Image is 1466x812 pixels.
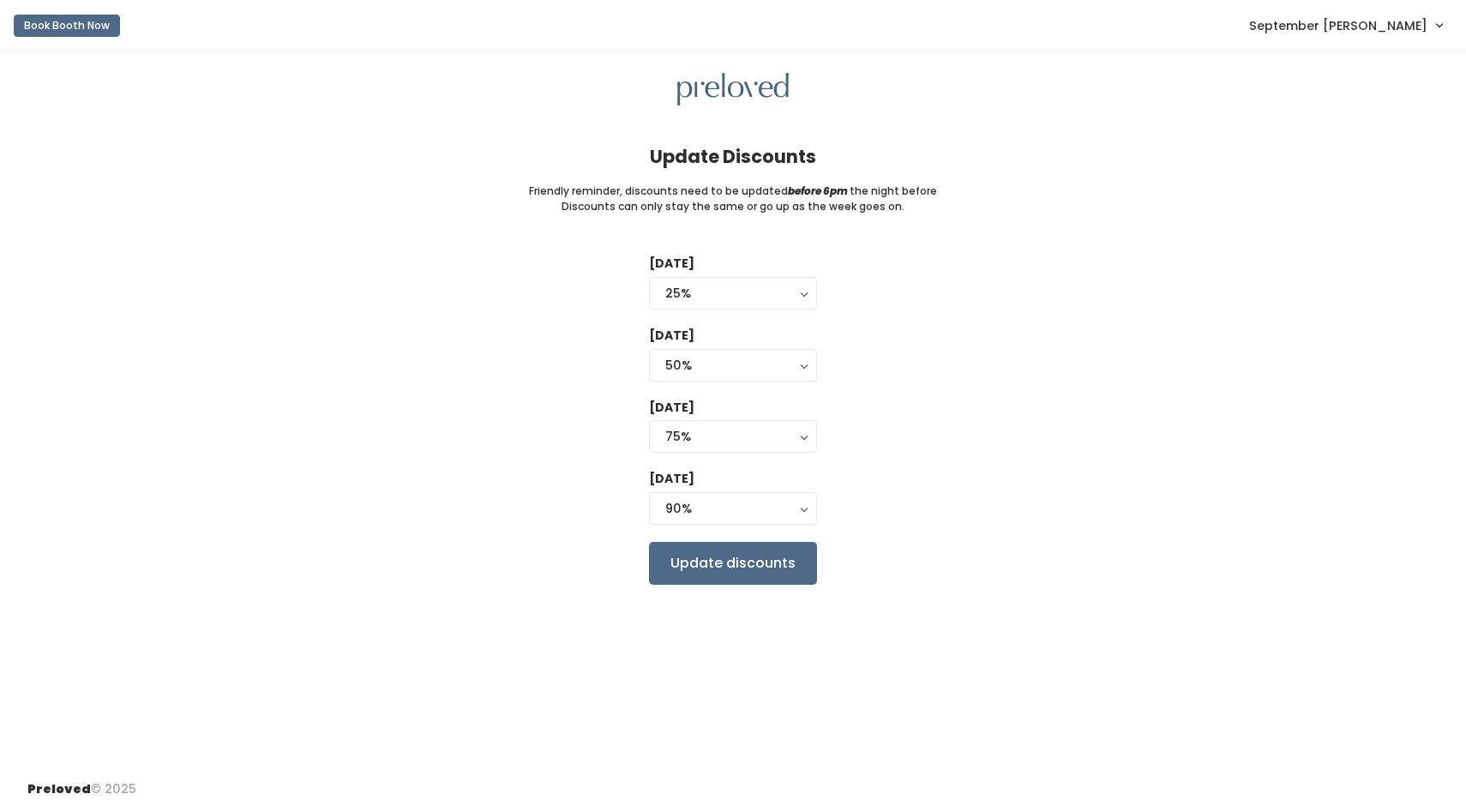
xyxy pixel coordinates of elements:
[650,147,816,166] h4: Update Discounts
[649,399,694,417] label: [DATE]
[1249,16,1427,35] span: September [PERSON_NAME]
[529,183,937,199] small: Friendly reminder, discounts need to be updated the night before
[649,492,817,525] button: 90%
[665,499,801,518] div: 90%
[14,15,120,37] button: Book Booth Now
[649,349,817,382] button: 50%
[649,327,694,345] label: [DATE]
[649,277,817,310] button: 25%
[665,427,801,446] div: 75%
[649,255,694,273] label: [DATE]
[677,73,789,106] img: preloved logo
[14,7,120,45] a: Book Booth Now
[649,420,817,453] button: 75%
[27,767,136,798] div: © 2025
[788,183,848,198] i: before 6pm
[562,199,904,214] small: Discounts can only stay the same or go up as the week goes on.
[665,284,801,303] div: 25%
[1232,7,1459,44] a: September [PERSON_NAME]
[665,356,801,375] div: 50%
[27,780,91,797] span: Preloved
[649,542,817,585] input: Update discounts
[649,470,694,488] label: [DATE]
